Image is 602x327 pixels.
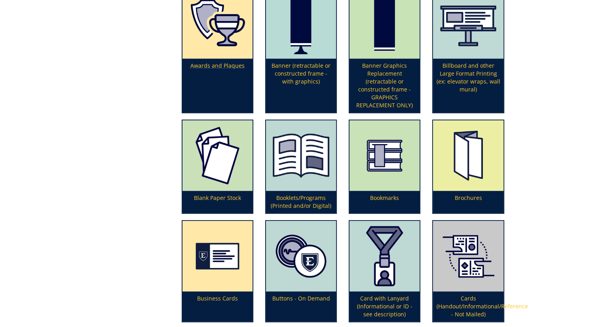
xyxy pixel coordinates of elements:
[182,191,253,213] p: Blank Paper Stock
[433,291,503,321] p: Cards (Handout/Informational/Reference - Not Mailed)
[433,221,503,291] img: index%20reference%20card%20art-5b7c246b46b985.83964793.png
[349,120,420,191] img: bookmarks-655684c13eb552.36115741.png
[433,59,503,112] p: Billboard and other Large Format Printing (ex: elevator wraps, wall mural)
[182,291,253,321] p: Business Cards
[182,221,253,321] a: Business Cards
[182,59,253,112] p: Awards and Plaques
[266,221,336,321] a: Buttons - On Demand
[266,59,336,112] p: Banner (retractable or constructed frame - with graphics)
[433,221,503,321] a: Cards (Handout/Informational/Reference - Not Mailed)
[266,291,336,321] p: Buttons - On Demand
[433,120,503,213] a: Brochures
[182,120,253,213] a: Blank Paper Stock
[433,191,503,213] p: Brochures
[182,221,253,291] img: business%20cards-655684f769de13.42776325.png
[266,120,336,213] a: Booklets/Programs (Printed and/or Digital)
[266,191,336,213] p: Booklets/Programs (Printed and/or Digital)
[349,120,420,213] a: Bookmarks
[182,120,253,191] img: blank%20paper-65568471efb8f2.36674323.png
[349,221,420,321] a: Card with Lanyard (Informational or ID - see description)
[266,120,336,191] img: booklet%20or%20program-655684906987b4.38035964.png
[349,191,420,213] p: Bookmarks
[349,59,420,112] p: Banner Graphics Replacement (retractable or constructed frame - GRAPHICS REPLACEMENT ONLY)
[349,291,420,321] p: Card with Lanyard (Informational or ID - see description)
[433,120,503,191] img: brochures-655684ddc17079.69539308.png
[266,221,336,291] img: buttons-6556850c435158.61892814.png
[349,221,420,291] img: card%20with%20lanyard-64d29bdf945cd3.52638038.png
